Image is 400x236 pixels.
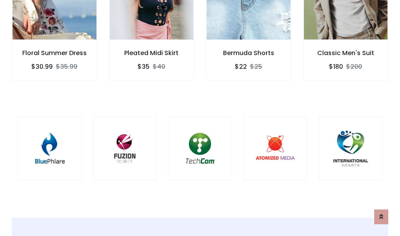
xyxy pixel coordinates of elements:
[153,62,165,71] del: $40
[137,63,150,70] h6: $35
[250,62,262,71] del: $25
[56,62,77,71] del: $35.99
[206,49,291,57] h6: Bermuda Shorts
[31,63,53,70] h6: $30.99
[109,49,194,57] h6: Pleated Midi Skirt
[304,49,388,57] h6: Classic Men's Suit
[346,62,362,71] del: $200
[12,49,97,57] h6: Floral Summer Dress
[235,63,247,70] h6: $22
[329,63,343,70] h6: $180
